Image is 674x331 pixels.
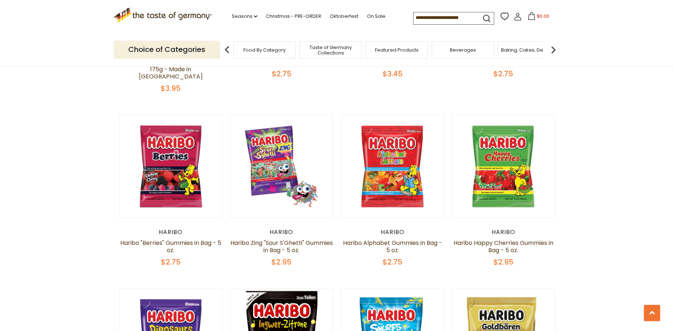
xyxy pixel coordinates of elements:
[232,12,257,20] a: Seasons
[330,12,358,20] a: Oktoberfest
[367,12,386,20] a: On Sale
[341,229,444,236] div: Haribo
[230,229,334,236] div: Haribo
[383,69,403,79] span: $3.45
[501,47,557,53] a: Baking, Cakes, Desserts
[343,239,442,254] a: Haribo Alphabet Gummies in Bag - 5 oz.
[161,257,181,267] span: $2.75
[220,43,234,57] img: previous arrow
[271,257,291,267] span: $2.95
[375,47,419,53] a: Featured Products
[452,229,555,236] div: Haribo
[523,12,554,23] button: $0.00
[546,43,561,57] img: next arrow
[120,115,222,218] img: Haribo
[537,13,549,19] span: $0.00
[450,47,476,53] a: Beverages
[120,239,221,254] a: Haribo "Berries" Gummies in Bag - 5 oz.
[114,41,220,58] p: Choice of Categories
[266,12,321,20] a: Christmas - PRE-ORDER
[452,115,555,218] img: Haribo
[119,229,223,236] div: Haribo
[302,45,360,56] a: Taste of Germany Collections
[243,47,286,53] a: Food By Category
[272,69,291,79] span: $2.75
[493,257,513,267] span: $2.95
[341,115,444,218] img: Haribo
[230,239,333,254] a: Haribo Zing "Sour S'Ghetti" Gummies in Bag - 5 oz.
[230,115,333,218] img: Haribo
[453,239,553,254] a: Haribo Happy Cherries Gummies in Bag - 5 oz.
[383,257,402,267] span: $2.75
[161,83,181,93] span: $3.95
[493,69,513,79] span: $2.75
